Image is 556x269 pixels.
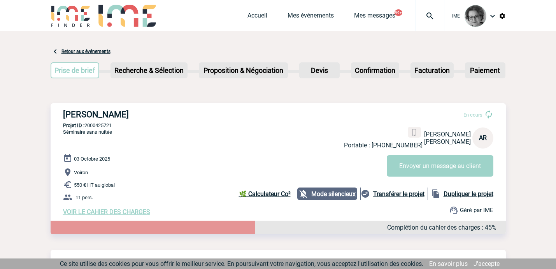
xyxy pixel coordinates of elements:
[429,260,468,267] a: En savoir plus
[297,188,361,200] div: Notifications désactivées
[431,189,440,198] img: file_copy-black-24dp.png
[75,195,93,200] span: 11 pers.
[61,49,110,54] a: Retour aux événements
[444,190,493,198] b: Dupliquer le projet
[311,190,356,198] b: Mode silencieux
[424,138,471,145] span: [PERSON_NAME]
[288,12,334,23] a: Mes événements
[63,122,84,128] b: Projet ID :
[247,12,267,23] a: Accueil
[51,122,506,128] p: 2000425721
[63,129,112,135] span: Séminaire sans nuitée
[463,112,482,118] span: En cours
[466,63,505,78] p: Paiement
[411,63,453,78] p: Facturation
[411,129,418,136] img: portable.png
[63,110,296,119] h3: [PERSON_NAME]
[239,188,294,200] a: 🌿 Calculateur Co²
[352,63,398,78] p: Confirmation
[74,170,88,175] span: Voiron
[60,260,423,267] span: Ce site utilise des cookies pour vous offrir le meilleur service. En poursuivant votre navigation...
[74,156,110,162] span: 03 Octobre 2025
[474,260,500,267] a: J'accepte
[452,13,460,19] span: IME
[111,63,187,78] p: Recherche & Sélection
[51,5,91,27] img: IME-Finder
[344,142,423,149] p: Portable : [PHONE_NUMBER]
[239,190,291,198] b: 🌿 Calculateur Co²
[354,12,395,23] a: Mes messages
[465,5,486,27] img: 101028-0.jpg
[387,155,493,177] button: Envoyer un message au client
[395,9,402,16] button: 99+
[51,63,99,78] p: Prise de brief
[63,208,150,216] a: VOIR LE CAHIER DES CHARGES
[424,131,471,138] span: [PERSON_NAME]
[200,63,287,78] p: Proposition & Négociation
[479,134,487,142] span: AR
[449,205,458,215] img: support.png
[373,190,424,198] b: Transférer le projet
[74,182,115,188] span: 550 € HT au global
[300,63,339,78] p: Devis
[460,207,493,214] span: Géré par IME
